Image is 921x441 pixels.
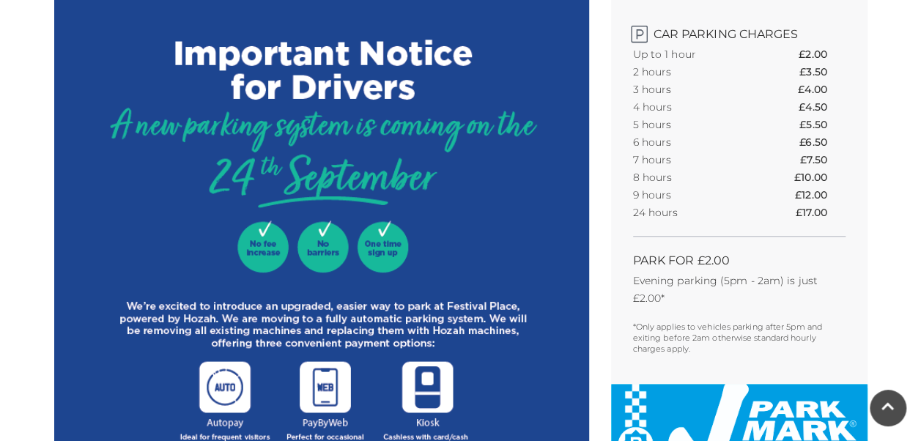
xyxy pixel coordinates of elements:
th: £12.00 [795,186,846,204]
th: £2.00 [799,45,845,63]
th: £7.50 [800,151,845,168]
th: £4.50 [799,98,845,116]
th: 9 hours [633,186,750,204]
th: £17.00 [796,204,846,221]
th: 8 hours [633,168,750,186]
th: 7 hours [633,151,750,168]
th: £4.00 [798,81,845,98]
h2: Car Parking Charges [633,20,846,41]
th: 5 hours [633,116,750,133]
th: £10.00 [794,168,846,186]
th: £6.50 [799,133,845,151]
th: 24 hours [633,204,750,221]
th: 2 hours [633,63,750,81]
th: 6 hours [633,133,750,151]
p: Evening parking (5pm - 2am) is just £2.00* [633,272,846,307]
th: Up to 1 hour [633,45,750,63]
th: £3.50 [799,63,845,81]
th: 3 hours [633,81,750,98]
h2: PARK FOR £2.00 [633,253,846,267]
th: £5.50 [799,116,845,133]
p: *Only applies to vehicles parking after 5pm and exiting before 2am otherwise standard hourly char... [633,322,846,355]
th: 4 hours [633,98,750,116]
